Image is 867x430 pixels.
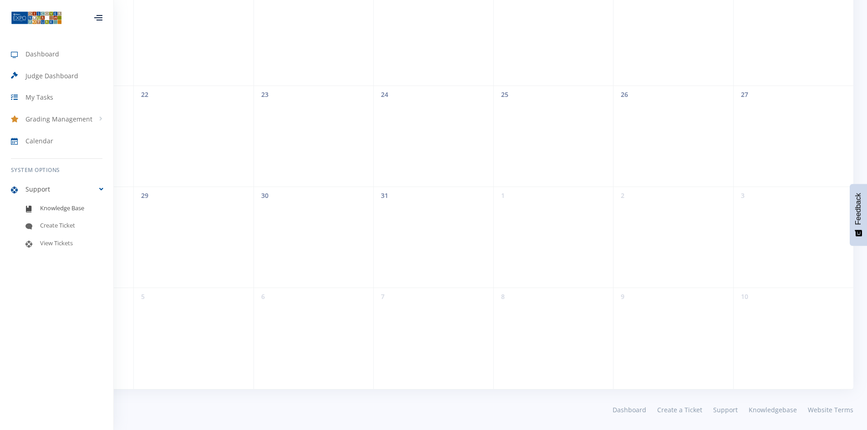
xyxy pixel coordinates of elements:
span: 27 [734,86,853,103]
span: 7 [374,288,493,305]
a: Knowledgebase [743,403,802,416]
span: 10 [734,288,853,305]
span: Dashboard [25,49,59,59]
span: 29 [134,187,254,204]
span: 9 [613,288,733,305]
span: Feedback [854,193,862,225]
button: Feedback - Show survey [850,184,867,246]
span: 23 [254,86,374,103]
span: 22 [134,86,254,103]
span: 3 [734,187,853,204]
a: Support [708,403,743,416]
a: Dashboard [607,403,652,416]
span: 8 [494,288,613,305]
span: 26 [613,86,733,103]
span: Judge Dashboard [25,71,78,81]
span: 1 [494,187,613,204]
span: Knowledgebase [749,405,797,414]
span: Support [25,184,50,194]
span: Grading Management [25,114,92,124]
span: 6 [254,288,374,305]
img: ... [11,10,62,25]
span: 25 [494,86,613,103]
span: 5 [134,288,254,305]
h6: System Options [11,166,102,174]
span: Knowledge Base [40,204,84,213]
span: 24 [374,86,493,103]
a: Website Terms [802,403,853,416]
a: Create a Ticket [652,403,708,416]
span: 2 [613,187,733,204]
span: 30 [254,187,374,204]
span: View Tickets [40,239,73,248]
span: Calendar [25,136,53,146]
div: © 2025 [14,405,427,415]
span: 31 [374,187,493,204]
span: My Tasks [25,92,53,102]
span: Create Ticket [40,221,75,230]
